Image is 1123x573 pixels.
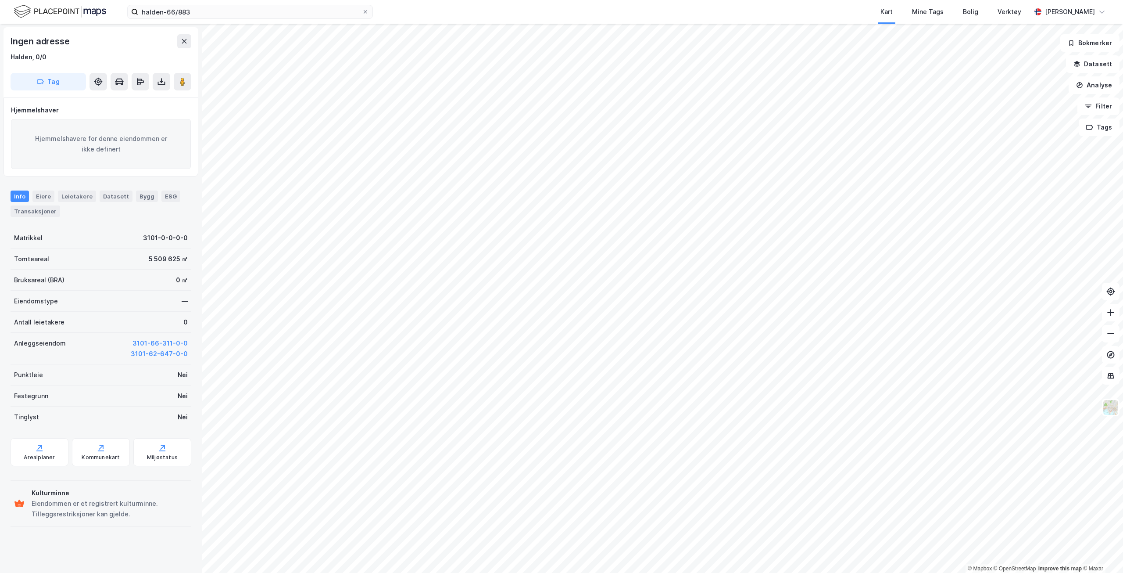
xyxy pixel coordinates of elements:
div: Tomteareal [14,254,49,264]
div: Arealplaner [24,454,55,461]
div: Ingen adresse [11,34,71,48]
div: Info [11,191,29,202]
div: Matrikkel [14,233,43,243]
div: Miljøstatus [147,454,178,461]
div: [PERSON_NAME] [1045,7,1095,17]
div: ESG [161,191,180,202]
div: Halden, 0/0 [11,52,46,62]
div: Tinglyst [14,412,39,422]
button: Tags [1079,119,1119,136]
div: 0 ㎡ [176,275,188,285]
button: Datasett [1066,55,1119,73]
div: Bruksareal (BRA) [14,275,64,285]
div: Leietakere [58,191,96,202]
div: Kart [880,7,893,17]
div: 5 509 625 ㎡ [149,254,188,264]
div: Bygg [136,191,158,202]
div: — [182,296,188,306]
div: Anleggseiendom [14,338,66,349]
button: Filter [1077,97,1119,115]
div: Nei [178,391,188,401]
div: Mine Tags [912,7,944,17]
div: Bolig [963,7,978,17]
button: 3101-66-311-0-0 [132,338,188,349]
a: OpenStreetMap [994,566,1036,572]
button: Analyse [1069,76,1119,94]
div: Kulturminne [32,488,188,498]
img: logo.f888ab2527a4732fd821a326f86c7f29.svg [14,4,106,19]
div: 0 [183,317,188,328]
div: Kommunekart [82,454,120,461]
div: 3101-0-0-0-0 [143,233,188,243]
button: Bokmerker [1060,34,1119,52]
iframe: Chat Widget [1079,531,1123,573]
button: Tag [11,73,86,90]
div: Datasett [100,191,132,202]
button: 3101-62-647-0-0 [131,349,188,359]
a: Mapbox [968,566,992,572]
div: Hjemmelshaver [11,105,191,115]
div: Nei [178,412,188,422]
img: Z [1102,399,1119,416]
div: Nei [178,370,188,380]
div: Verktøy [998,7,1021,17]
div: Transaksjoner [11,205,60,217]
div: Hjemmelshavere for denne eiendommen er ikke definert [11,119,191,169]
a: Improve this map [1038,566,1082,572]
div: Eiendomstype [14,296,58,306]
div: Punktleie [14,370,43,380]
input: Søk på adresse, matrikkel, gårdeiere, leietakere eller personer [138,5,362,18]
div: Eiendommen er et registrert kulturminne. Tilleggsrestriksjoner kan gjelde. [32,498,188,519]
div: Festegrunn [14,391,48,401]
div: Antall leietakere [14,317,64,328]
div: Eiere [32,191,54,202]
div: Kontrollprogram for chat [1079,531,1123,573]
